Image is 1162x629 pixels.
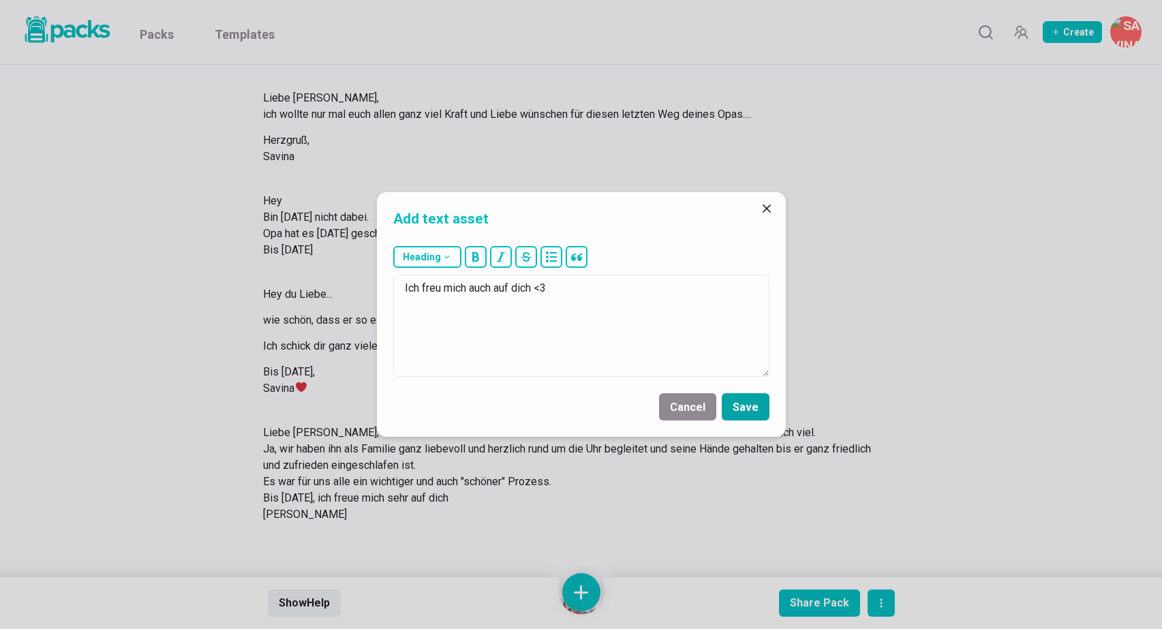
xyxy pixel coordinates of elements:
textarea: Ich freu mich auch auf dich <3 [393,275,769,377]
button: block quote [566,246,587,268]
button: bold [465,246,487,268]
header: Add text asset [377,192,786,241]
button: Heading [393,246,461,268]
button: Cancel [659,393,716,420]
button: bullet [540,246,562,268]
button: Close [756,198,778,219]
button: Save [722,393,769,420]
button: strikethrough [515,246,537,268]
button: italic [490,246,512,268]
